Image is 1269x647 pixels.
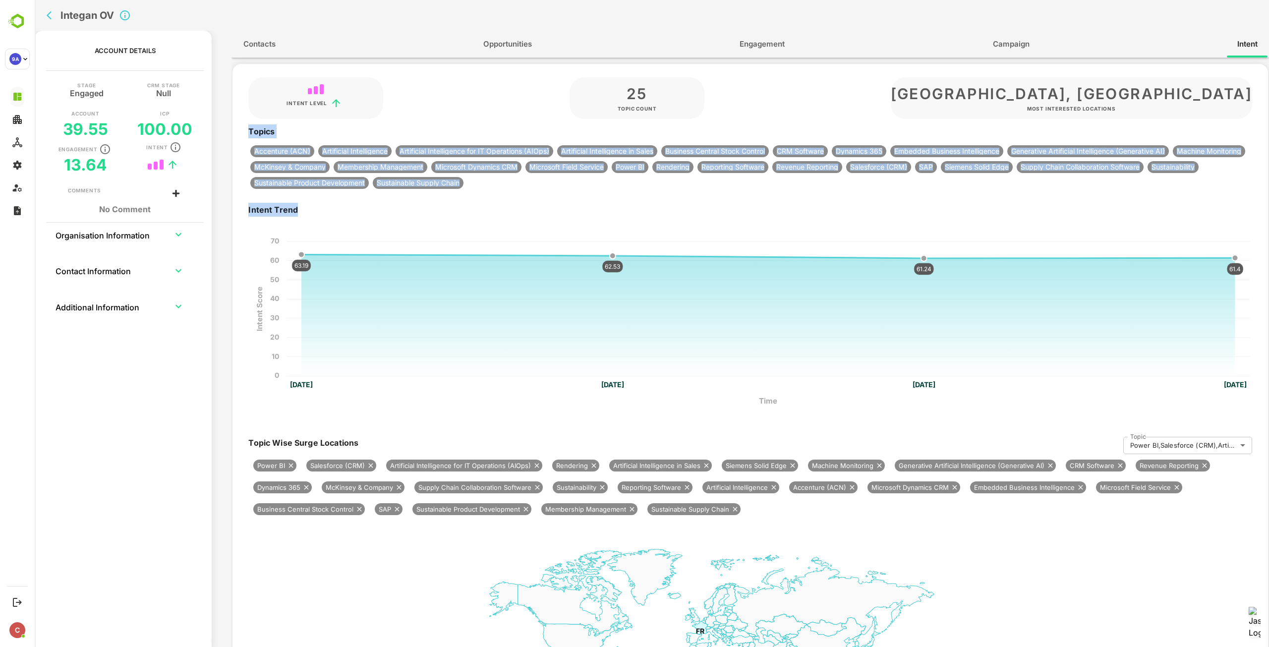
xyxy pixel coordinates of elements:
[380,483,501,493] span: Supply Chain Collaboration Software
[833,481,925,493] div: Microsoft Dynamics CRM
[24,147,63,152] p: Engagement
[216,179,334,186] span: Sustainable Product Development
[1061,483,1140,493] span: Microsoft Field Service
[661,627,670,635] text: FR
[613,505,698,515] span: Sustainable Supply Chain
[219,481,277,493] div: Dynamics 365
[577,164,614,171] span: Power BI
[522,148,623,155] span: Artificial Intelligence in Sales
[1089,437,1217,455] div: Power BI,Salesforce (CRM),Artificial Intelligence for IT Operations (AIOps),Rendering,Artificial ...
[219,483,270,493] span: Dynamics 365
[136,299,151,314] button: expand row
[103,119,158,139] h5: 100.00
[860,460,1021,471] div: Generative Artificial Intelligence (Generative AI)
[518,460,565,471] div: Rendering
[724,396,743,406] text: Time
[982,164,1109,171] span: Supply Chain Collaboration Software
[130,157,145,172] button: trend
[214,436,324,455] div: Topic Wise Surge Locations
[882,265,897,273] text: 61.24
[33,187,66,195] div: Comments
[992,106,1081,112] div: Most Interested Locations
[754,481,823,493] div: Accenture (ACN)
[860,461,1014,471] span: Generative Artificial Intelligence (Generative AI)
[397,164,487,171] span: Microsoft Dynamics CRM
[1203,38,1223,51] span: Intent
[112,145,133,150] p: Intent
[9,622,25,638] div: C
[136,263,151,278] button: expand row
[235,333,244,341] text: 20
[361,148,519,155] span: Artificial Intelligence for IT Operations (AIOps)
[235,294,244,302] text: 40
[60,47,121,55] p: Account Details
[10,595,24,609] button: Logout
[219,461,254,471] span: Power BI
[136,227,151,242] button: expand row
[84,9,96,21] svg: Click to close Account details panel
[880,164,902,171] span: SAP
[378,505,489,515] span: Sustainable Product Development
[235,313,244,322] text: 30
[121,88,136,96] h5: Null
[738,148,793,155] span: CRM Software
[613,503,706,515] div: Sustainable Supply Chain
[214,124,1233,143] div: Topics
[1189,380,1212,389] text: [DATE]
[1061,481,1148,493] div: Microsoft Field Service
[299,164,393,171] span: Membership Management
[252,100,292,106] div: INTENT LEVEL
[20,294,127,318] th: Additional Information
[113,83,145,88] p: CRM Stage
[37,111,65,116] p: Account
[1031,460,1091,471] div: CRM Software
[773,461,843,471] span: Machine Monitoring
[287,481,370,493] div: McKinsey & Company
[220,287,230,331] text: Intent Score
[878,380,901,389] text: [DATE]
[773,460,850,471] div: Machine Monitoring
[449,38,497,51] span: Opportunities
[575,461,670,471] span: Artificial Intelligence in Sales
[906,164,978,171] span: Siemens Solid Edge
[668,483,737,493] span: Artificial Intelligence
[687,460,763,471] div: Siemens Solid Edge
[935,481,1051,493] div: Embedded Business Intelligence
[5,12,30,31] img: BambooboxLogoMark.f1c84d78b4c51b1a7b5f700c9845e183.svg
[973,148,1134,155] span: Generative Artificial Intelligence (Generative AI)
[570,263,585,270] text: 62.53
[20,223,127,246] th: Organisation Information
[272,461,334,471] span: Salesforce (CRM)
[935,483,1044,493] span: Embedded Business Intelligence
[592,85,613,106] div: 25
[219,505,323,515] span: Business Central Stock Control
[705,38,750,51] span: Engagement
[575,460,677,471] div: Artificial Intelligence in Sales
[20,223,161,330] table: collapsible table
[856,148,969,155] span: Embedded Business Intelligence
[235,275,244,284] text: 50
[627,148,734,155] span: Business Central Stock Control
[219,503,330,515] div: Business Central Stock Control
[33,205,148,214] h1: No Comment
[43,83,61,88] p: Stage
[583,481,658,493] div: Reporting Software
[1101,461,1168,471] span: Revenue Reporting
[351,460,508,471] div: Artificial Intelligence for IT Operations (AIOps)
[219,460,262,471] div: Power BI
[754,483,815,493] span: Accenture (ACN)
[797,148,852,155] span: Dynamics 365
[1031,461,1084,471] span: CRM Software
[260,262,274,269] text: 63.19
[209,38,241,51] span: Contacts
[26,9,79,21] h2: Integan OV
[518,481,573,493] div: Sustainability
[125,111,134,116] p: ICP
[1195,265,1206,273] text: 61.4
[668,481,745,493] div: Artificial Intelligence
[237,352,244,360] text: 10
[235,256,244,264] text: 60
[287,483,362,493] span: McKinsey & Company
[340,503,368,515] div: SAP
[856,85,1217,106] div: [GEOGRAPHIC_DATA], [GEOGRAPHIC_DATA]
